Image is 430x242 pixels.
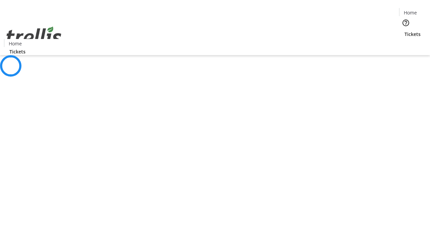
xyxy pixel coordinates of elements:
span: Home [9,40,22,47]
button: Cart [399,38,413,51]
a: Tickets [4,48,31,55]
button: Help [399,16,413,30]
span: Tickets [9,48,26,55]
span: Tickets [404,31,421,38]
a: Home [4,40,26,47]
span: Home [404,9,417,16]
img: Orient E2E Organization fhxPYzq0ca's Logo [4,19,64,53]
a: Tickets [399,31,426,38]
a: Home [399,9,421,16]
